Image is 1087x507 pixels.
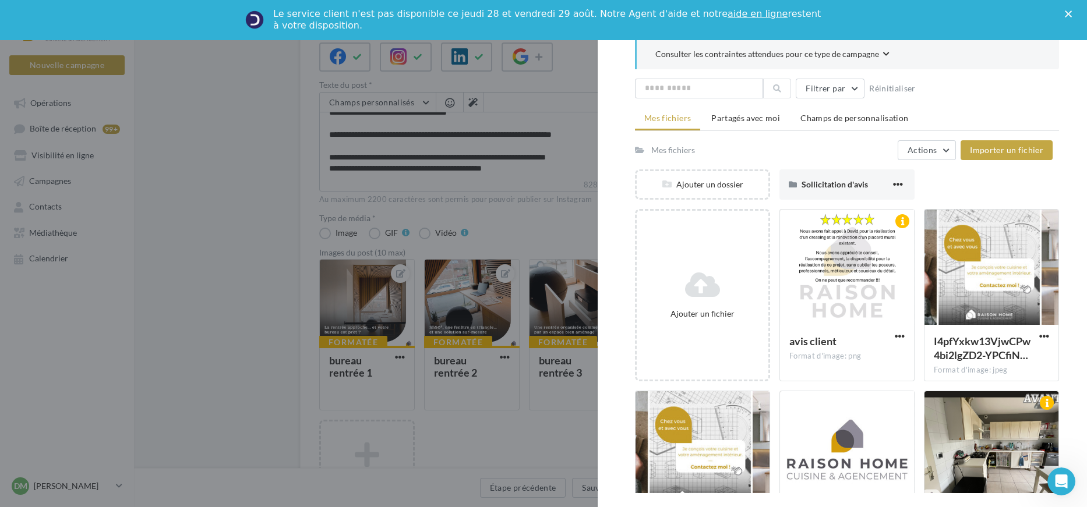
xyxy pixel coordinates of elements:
[934,365,1049,375] div: Format d'image: jpeg
[898,140,956,160] button: Actions
[908,145,937,155] span: Actions
[641,308,764,320] div: Ajouter un fichier
[1047,467,1075,495] iframe: Intercom live chat
[864,81,920,95] button: Réinitialiser
[655,48,890,62] button: Consulter les contraintes attendues pour ce type de campagne
[1065,10,1077,17] div: Fermer
[796,79,864,98] button: Filtrer par
[245,10,264,29] img: Profile image for Service-Client
[800,113,908,123] span: Champs de personnalisation
[655,48,879,60] span: Consulter les contraintes attendues pour ce type de campagne
[644,113,691,123] span: Mes fichiers
[970,145,1043,155] span: Importer un fichier
[789,335,837,348] span: avis client
[934,335,1030,361] span: I4pfYxkw13VjwCPw4bi2lgZD2-YPCfiNYeN22Bw5uyYNSuPvTTPN71tuAXvNBtQ9TxBkvVYvVPGbQJw4Cw=s0
[789,351,905,361] div: Format d'image: png
[961,140,1053,160] button: Importer un fichier
[273,8,823,31] div: Le service client n'est pas disponible ce jeudi 28 et vendredi 29 août. Notre Agent d'aide et not...
[728,8,788,19] a: aide en ligne
[802,179,868,189] span: Sollicitation d'avis
[637,179,768,190] div: Ajouter un dossier
[711,113,780,123] span: Partagés avec moi
[651,144,695,156] div: Mes fichiers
